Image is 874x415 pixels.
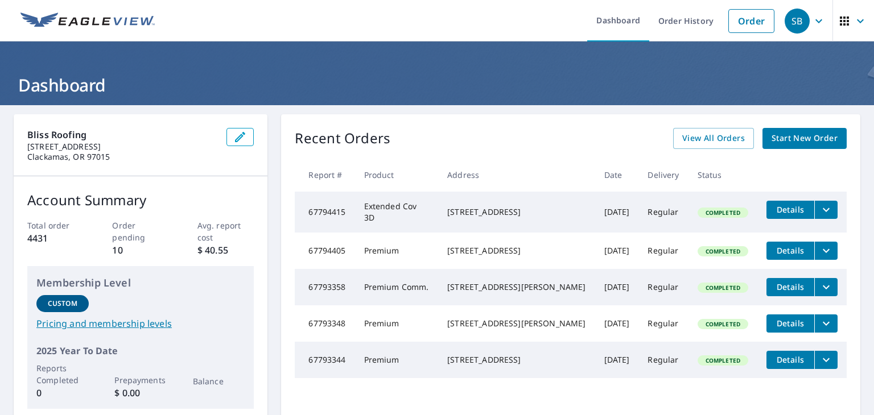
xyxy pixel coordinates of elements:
p: 4431 [27,231,84,245]
p: Order pending [112,219,169,243]
span: Details [773,245,807,256]
button: detailsBtn-67793348 [766,314,814,333]
a: Pricing and membership levels [36,317,245,330]
a: View All Orders [673,128,754,149]
button: detailsBtn-67793344 [766,351,814,369]
th: Product [355,158,439,192]
div: [STREET_ADDRESS] [447,245,586,256]
a: Start New Order [762,128,847,149]
td: Regular [638,342,688,378]
td: Regular [638,305,688,342]
p: Membership Level [36,275,245,290]
p: [STREET_ADDRESS] [27,142,217,152]
td: 67793358 [295,269,354,305]
td: [DATE] [595,342,639,378]
p: Bliss Roofing [27,128,217,142]
button: detailsBtn-67794405 [766,242,814,260]
button: filesDropdownBtn-67794415 [814,201,838,219]
p: Account Summary [27,190,254,210]
button: filesDropdownBtn-67793344 [814,351,838,369]
td: Premium [355,233,439,269]
th: Address [438,158,595,192]
button: filesDropdownBtn-67794405 [814,242,838,260]
span: Completed [699,356,747,364]
p: 2025 Year To Date [36,344,245,358]
td: Premium [355,342,439,378]
span: Completed [699,320,747,328]
td: Regular [638,233,688,269]
span: Details [773,204,807,215]
span: Details [773,281,807,292]
div: SB [785,9,810,34]
button: filesDropdownBtn-67793358 [814,278,838,296]
td: Premium Comm. [355,269,439,305]
span: Completed [699,247,747,255]
td: Premium [355,305,439,342]
button: filesDropdownBtn-67793348 [814,314,838,333]
td: [DATE] [595,305,639,342]
span: Completed [699,284,747,292]
td: Regular [638,192,688,233]
th: Report # [295,158,354,192]
th: Delivery [638,158,688,192]
p: $ 40.55 [197,243,254,257]
td: 67794405 [295,233,354,269]
span: Details [773,354,807,365]
h1: Dashboard [14,73,860,97]
p: Reports Completed [36,362,89,386]
td: Regular [638,269,688,305]
span: Completed [699,209,747,217]
td: [DATE] [595,192,639,233]
img: EV Logo [20,13,155,30]
p: 0 [36,386,89,400]
th: Date [595,158,639,192]
td: Extended Cov 3D [355,192,439,233]
p: Total order [27,219,84,231]
div: [STREET_ADDRESS] [447,206,586,218]
span: Details [773,318,807,329]
p: Balance [193,375,245,387]
p: 10 [112,243,169,257]
div: [STREET_ADDRESS][PERSON_NAME] [447,318,586,329]
p: Recent Orders [295,128,390,149]
span: Start New Order [772,131,838,146]
td: 67793344 [295,342,354,378]
p: Avg. report cost [197,219,254,243]
td: [DATE] [595,269,639,305]
th: Status [689,158,757,192]
button: detailsBtn-67793358 [766,278,814,296]
td: 67794415 [295,192,354,233]
p: Custom [48,298,77,309]
p: Clackamas, OR 97015 [27,152,217,162]
td: 67793348 [295,305,354,342]
p: $ 0.00 [114,386,167,400]
a: Order [728,9,774,33]
td: [DATE] [595,233,639,269]
div: [STREET_ADDRESS] [447,354,586,366]
button: detailsBtn-67794415 [766,201,814,219]
span: View All Orders [682,131,745,146]
p: Prepayments [114,374,167,386]
div: [STREET_ADDRESS][PERSON_NAME] [447,281,586,293]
